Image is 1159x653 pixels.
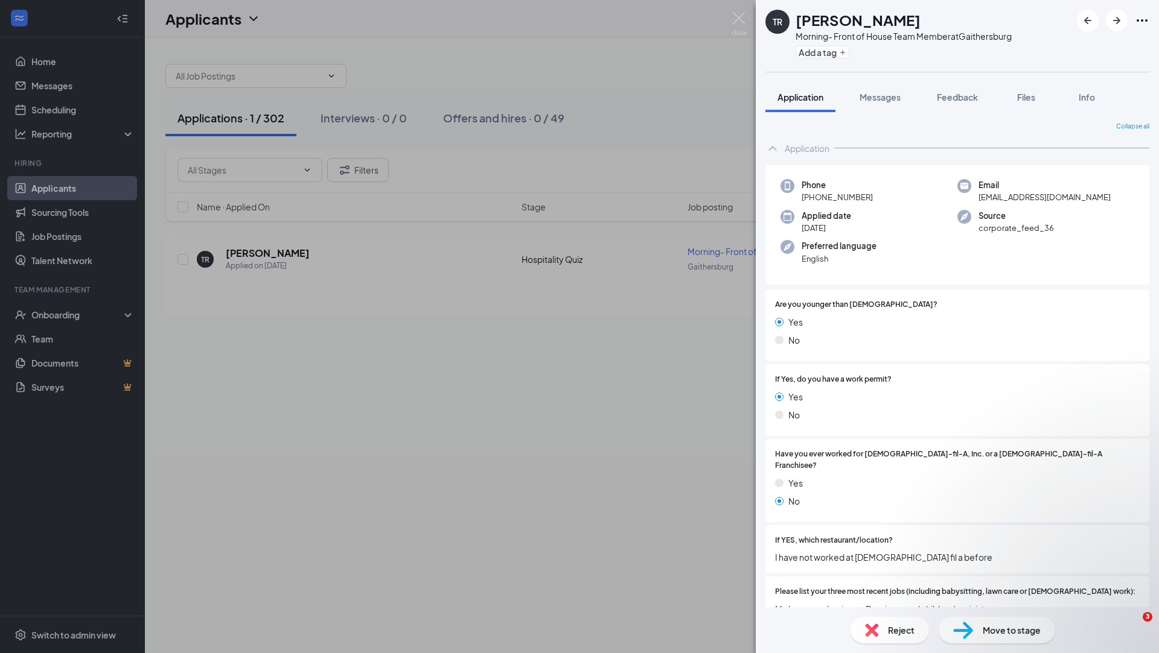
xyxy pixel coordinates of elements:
[1106,10,1128,31] button: ArrowRight
[788,390,803,403] span: Yes
[1118,612,1147,641] iframe: Intercom live chat
[1143,612,1152,622] span: 3
[839,49,846,56] svg: Plus
[788,315,803,329] span: Yes
[788,333,800,347] span: No
[979,222,1054,234] span: corporate_feed_36
[1077,10,1099,31] button: ArrowLeftNew
[796,30,1012,42] div: Morning- Front of House Team Member at Gaithersburg
[796,10,921,30] h1: [PERSON_NAME]
[937,92,978,103] span: Feedback
[979,179,1111,191] span: Email
[802,222,851,234] span: [DATE]
[796,46,849,58] button: PlusAdd a tag
[785,142,829,154] div: Application
[860,92,901,103] span: Messages
[802,210,851,222] span: Applied date
[775,550,1140,564] span: I have not worked at [DEMOGRAPHIC_DATA] fil a before
[802,179,873,191] span: Phone
[979,210,1054,222] span: Source
[775,374,892,385] span: If Yes, do you have a work permit?
[802,191,873,203] span: [PHONE_NUMBER]
[802,240,876,252] span: Preferred language
[775,586,1135,598] span: Please list your three most recent jobs (including babysitting, lawn care or [DEMOGRAPHIC_DATA] w...
[983,623,1041,637] span: Move to stage
[888,623,915,637] span: Reject
[788,494,800,508] span: No
[765,141,780,156] svg: ChevronUp
[1116,122,1149,131] span: Collapse all
[1017,92,1035,103] span: Files
[1135,13,1149,28] svg: Ellipses
[788,408,800,421] span: No
[773,16,782,28] div: TR
[979,191,1111,203] span: [EMAIL_ADDRESS][DOMAIN_NAME]
[1110,13,1124,28] svg: ArrowRight
[775,449,1140,472] span: Have you ever worked for [DEMOGRAPHIC_DATA]-fil-A, Inc. or a [DEMOGRAPHIC_DATA]-fil-A Franchisee?
[1081,13,1095,28] svg: ArrowLeftNew
[775,299,937,311] span: Are you younger than [DEMOGRAPHIC_DATA]?
[802,253,876,265] span: English
[777,92,823,103] span: Application
[775,602,1140,616] span: My lawn care business, Dominos, and children’s ministry
[788,476,803,490] span: Yes
[1079,92,1095,103] span: Info
[775,535,893,546] span: If YES, which restaurant/location?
